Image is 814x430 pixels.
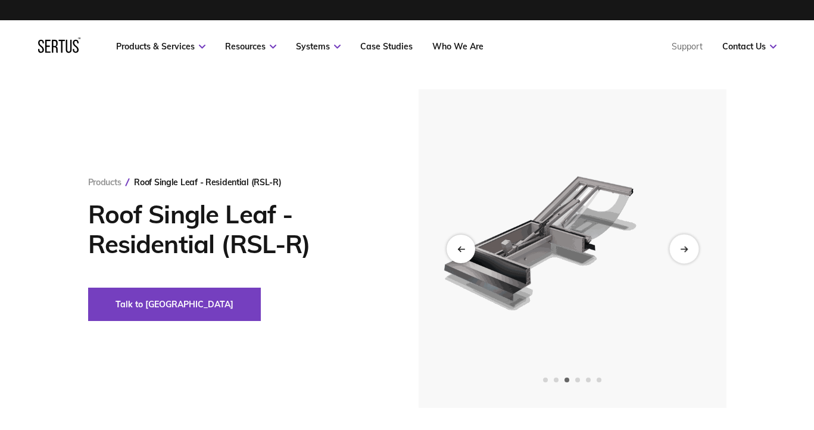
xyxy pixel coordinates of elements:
[669,234,698,263] div: Next slide
[554,378,559,382] span: Go to slide 2
[88,200,383,259] h1: Roof Single Leaf - Residential (RSL-R)
[575,378,580,382] span: Go to slide 4
[543,378,548,382] span: Go to slide 1
[116,41,205,52] a: Products & Services
[672,41,703,52] a: Support
[88,177,121,188] a: Products
[360,41,413,52] a: Case Studies
[88,288,261,321] button: Talk to [GEOGRAPHIC_DATA]
[586,378,591,382] span: Go to slide 5
[722,41,776,52] a: Contact Us
[447,235,475,263] div: Previous slide
[597,378,601,382] span: Go to slide 6
[296,41,341,52] a: Systems
[225,41,276,52] a: Resources
[432,41,484,52] a: Who We Are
